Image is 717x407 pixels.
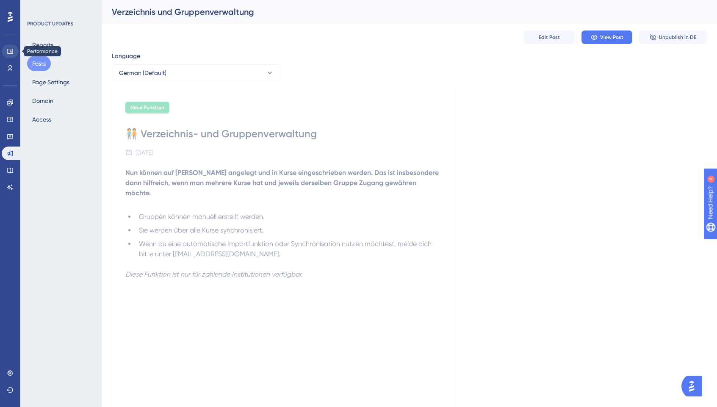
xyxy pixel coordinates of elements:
button: Unpublish in DE [639,30,707,44]
button: Reports [27,37,58,53]
div: 🧑‍🤝‍🧑 Verzeichnis- und Gruppenverwaltung [125,127,440,141]
div: Verzeichnis und Gruppenverwaltung [112,6,686,18]
span: Sie werden über alle Kurse synchronisiert. [139,226,264,234]
div: 4 [59,4,61,11]
span: Edit Post [539,34,560,41]
button: View Post [581,30,632,44]
button: Access [27,112,56,127]
span: Gruppen können manuell erstellt werden. [139,213,265,221]
span: German (Default) [119,68,166,78]
button: Edit Post [524,30,575,44]
span: Need Help? [20,2,53,12]
span: Wenn du eine automatische Importfunktion oder Synchronisation nutzen möchtest, melde dich bitte u... [139,240,433,258]
button: Domain [27,93,58,108]
button: Posts [27,56,51,71]
button: Page Settings [27,75,75,90]
span: Unpublish in DE [659,34,696,41]
div: PRODUCT UPDATES [27,20,73,27]
strong: Nun können auf [PERSON_NAME] angelegt und in Kurse eingeschrieben werden. Das ist insbesondere da... [125,169,440,197]
em: Diese Funktion ist nur für zahlende Institutionen verfügbar. [125,270,303,278]
iframe: UserGuiding AI Assistant Launcher [681,374,707,399]
div: [DATE] [136,147,153,158]
div: Neue Funktion [125,102,169,114]
span: Language [112,51,140,61]
span: View Post [600,34,623,41]
button: German (Default) [112,64,281,81]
